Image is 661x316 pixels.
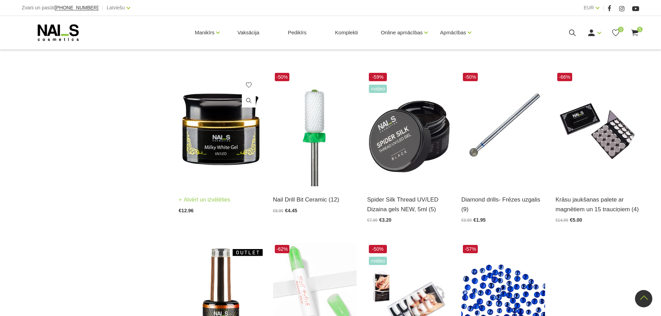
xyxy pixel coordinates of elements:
[22,3,99,12] div: Zvani un pasūti
[556,195,639,214] a: Krāsu jaukšanas palete ar magnētiem un 15 trauciņiem (4)
[570,217,582,223] span: €5.00
[461,195,545,214] a: Diamond drills- Frēzes uzgalis (9)
[369,257,387,265] span: +Video
[330,16,364,49] a: Komplekti
[461,218,472,223] span: €3.90
[556,71,639,186] img: Unikāla krāsu jaukšanas magnētiskā palete ar 15 izņemamiem nodalījumiem. Speciāli pielāgota meist...
[275,245,290,253] span: -62%
[440,19,466,46] a: Apmācības
[463,245,478,253] span: -57%
[630,28,639,37] a: 5
[461,71,545,186] img: Frēzes uzgaļi ātrai un efektīvai gēla un gēllaku noņemšanai, aparāta manikīra un aparāta pedikīra...
[611,28,620,37] a: 0
[55,5,99,10] a: [PHONE_NUMBER]
[381,19,423,46] a: Online apmācības
[473,217,485,223] span: €1.95
[557,73,572,81] span: -66%
[107,3,125,12] a: Latviešu
[273,195,357,204] a: Nail Drill Bit Ceramic (12)
[603,3,604,12] span: |
[369,245,387,253] span: -50%
[463,73,478,81] span: -50%
[285,208,297,213] span: €4.45
[367,71,451,186] img: Elastīgs, viskozs dizaina līdzeklis, kas ļauj veidot dažādas abstrakcijas, ģeometriskus rakstus u...
[179,71,262,186] img: Milky White Gel - pašizlīdzinošs pienaini balts gēls nagu modelēšanai. Ideāli piemērots ombre jeb...
[367,195,451,214] a: Spider Silk Thread UV/LED Dizaina gels NEW, 5ml (5)
[102,3,103,12] span: |
[275,73,290,81] span: -50%
[369,73,387,81] span: -59%
[273,208,283,213] span: €8.90
[367,218,378,223] span: €7.90
[637,27,643,32] span: 5
[179,208,194,213] span: €12.96
[379,217,391,223] span: €3.20
[282,16,312,49] a: Pedikīrs
[273,71,357,186] img: Frēzes uzgaļi ātrai un efektīvai gēla un gēllaku noņemšanai, aparāta manikīra un aparāta pedikīra...
[369,85,387,93] span: +Video
[195,19,215,46] a: Manikīrs
[232,16,265,49] a: Vaksācija
[556,218,568,223] span: €14.90
[584,3,594,12] a: EUR
[179,195,230,205] a: Atvērt un izvēlēties
[618,27,624,32] span: 0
